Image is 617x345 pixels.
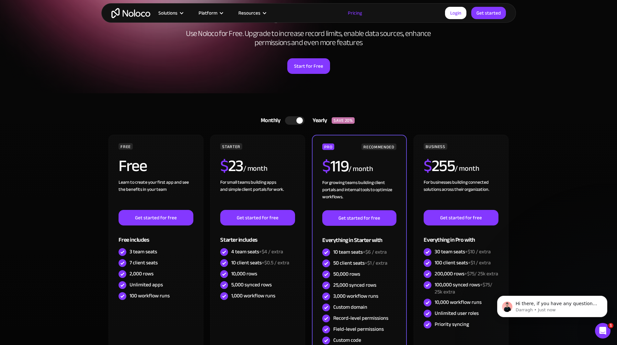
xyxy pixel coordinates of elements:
[322,158,348,174] h2: 119
[424,179,498,210] div: For businesses building connected solutions across their organization. ‍
[111,8,150,18] a: home
[262,258,289,268] span: +$0.5 / extra
[243,164,268,174] div: / month
[179,29,438,47] h2: Use Noloco for Free. Upgrade to increase record limits, enable data sources, enhance permissions ...
[220,151,228,181] span: $
[333,282,376,289] div: 25,000 synced rows
[119,210,193,225] a: Get started for free
[220,179,295,210] div: For small teams building apps and simple client portals for work. ‍
[220,210,295,225] a: Get started for free
[435,310,479,317] div: Unlimited user roles
[304,116,332,125] div: Yearly
[435,281,498,295] div: 100,000 synced rows
[333,259,387,267] div: 50 client seats
[424,210,498,225] a: Get started for free
[435,259,491,266] div: 100 client seats
[231,281,272,288] div: 5,000 synced rows
[333,293,378,300] div: 3,000 workflow runs
[119,225,193,247] div: Free includes
[119,158,147,174] h2: Free
[220,225,295,247] div: Starter includes
[363,247,387,257] span: +$6 / extra
[119,179,193,210] div: Learn to create your first app and see the benefits in your team ‍
[332,117,355,124] div: SAVE 20%
[424,151,432,181] span: $
[259,247,283,257] span: +$4 / extra
[340,9,370,17] a: Pricing
[445,7,466,19] a: Login
[333,248,387,256] div: 10 team seats
[322,210,396,226] a: Get started for free
[465,247,491,257] span: +$10 / extra
[348,164,373,174] div: / month
[333,337,361,344] div: Custom code
[595,323,611,339] iframe: Intercom live chat
[150,9,190,17] div: Solutions
[435,299,482,306] div: 10,000 workflow runs
[333,270,360,278] div: 50,000 rows
[231,270,257,277] div: 10,000 rows
[220,143,242,150] div: STARTER
[322,226,396,247] div: Everything in Starter with
[253,116,285,125] div: Monthly
[464,269,498,279] span: +$75/ 25k extra
[333,315,388,322] div: Record-level permissions
[130,292,170,299] div: 100 workflow runs
[435,280,492,297] span: +$75/ 25k extra
[130,248,157,255] div: 3 team seats
[199,9,217,17] div: Platform
[322,151,330,181] span: $
[130,259,158,266] div: 7 client seats
[435,248,491,255] div: 30 team seats
[231,259,289,266] div: 10 client seats
[435,321,469,328] div: Priority syncing
[231,292,275,299] div: 1,000 workflow runs
[238,9,260,17] div: Resources
[119,143,133,150] div: FREE
[365,258,387,268] span: +$1 / extra
[287,58,330,74] a: Start for Free
[231,248,283,255] div: 4 team seats
[333,326,384,333] div: Field-level permissions
[220,158,243,174] h2: 23
[158,9,177,17] div: Solutions
[435,270,498,277] div: 200,000 rows
[322,144,334,150] div: PRO
[130,270,154,277] div: 2,000 rows
[487,282,617,328] iframe: Intercom notifications message
[608,323,613,328] span: 1
[424,158,455,174] h2: 255
[424,143,447,150] div: BUSINESS
[455,164,479,174] div: / month
[361,144,396,150] div: RECOMMENDED
[471,7,506,19] a: Get started
[230,9,273,17] div: Resources
[424,225,498,247] div: Everything in Pro with
[190,9,230,17] div: Platform
[130,281,163,288] div: Unlimited apps
[468,258,491,268] span: +$1 / extra
[322,179,396,210] div: For growing teams building client portals and internal tools to optimize workflows.
[333,304,367,311] div: Custom domain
